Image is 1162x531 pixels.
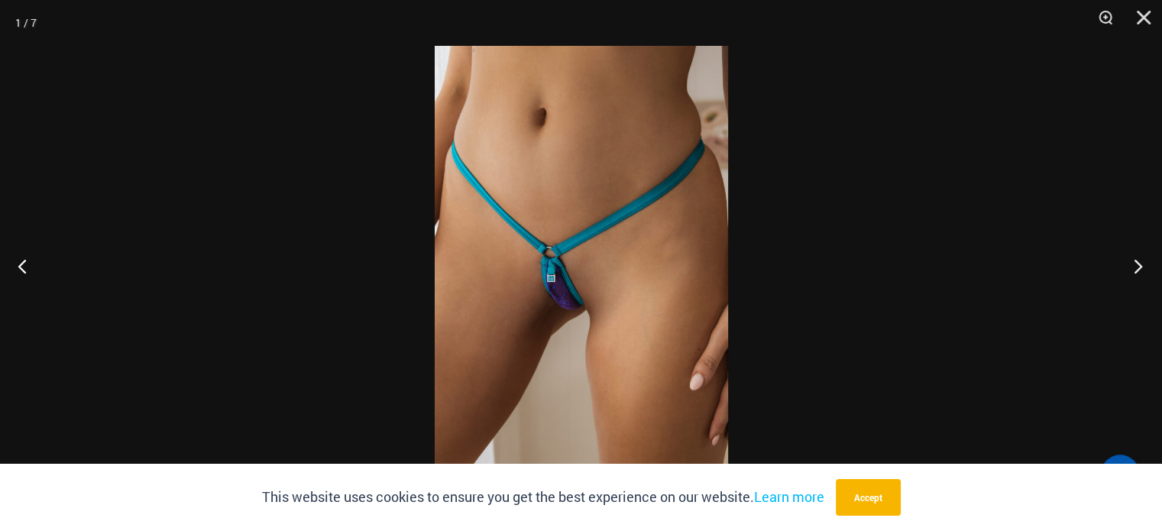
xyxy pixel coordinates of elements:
[754,487,824,506] a: Learn more
[262,486,824,509] p: This website uses cookies to ensure you get the best experience on our website.
[836,479,901,516] button: Accept
[1105,228,1162,304] button: Next
[15,11,37,34] div: 1 / 7
[435,46,728,485] img: Georgia PurpleAqua 689 Micro Thong 04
